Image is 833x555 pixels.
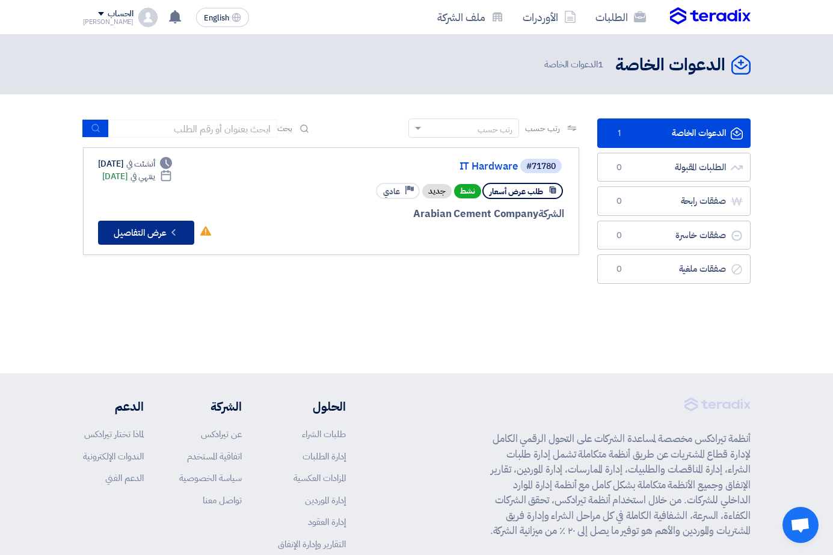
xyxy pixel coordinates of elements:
[196,8,249,27] button: English
[84,428,144,441] a: لماذا تختار تيرادكس
[83,450,144,463] a: الندوات الإلكترونية
[597,254,751,284] a: صفقات ملغية0
[302,428,346,441] a: طلبات الشراء
[612,162,627,174] span: 0
[782,507,819,543] div: Open chat
[612,127,627,140] span: 1
[597,153,751,182] a: الطلبات المقبولة0
[383,186,400,197] span: عادي
[597,118,751,148] a: الدعوات الخاصة1
[278,538,346,551] a: التقارير وإدارة الإنفاق
[303,450,346,463] a: إدارة الطلبات
[294,471,346,485] a: المزادات العكسية
[179,397,242,415] li: الشركة
[612,263,627,275] span: 0
[187,450,242,463] a: اتفاقية المستخدم
[454,184,481,198] span: نشط
[490,186,543,197] span: طلب عرض أسعار
[105,471,144,485] a: الدعم الفني
[98,158,173,170] div: [DATE]
[586,3,656,31] a: الطلبات
[612,195,627,207] span: 0
[126,158,155,170] span: أنشئت في
[615,54,725,77] h2: الدعوات الخاصة
[109,120,277,138] input: ابحث بعنوان أو رقم الطلب
[108,9,134,19] div: الحساب
[83,397,144,415] li: الدعم
[277,122,293,135] span: بحث
[612,230,627,242] span: 0
[98,221,194,245] button: عرض التفاصيل
[525,122,559,135] span: رتب حسب
[201,428,242,441] a: عن تيرادكس
[278,397,346,415] li: الحلول
[204,14,229,22] span: English
[102,170,173,183] div: [DATE]
[598,58,603,71] span: 1
[83,19,134,25] div: [PERSON_NAME]
[670,7,751,25] img: Teradix logo
[513,3,586,31] a: الأوردرات
[422,184,452,198] div: جديد
[179,471,242,485] a: سياسة الخصوصية
[544,58,606,72] span: الدعوات الخاصة
[277,161,518,172] a: IT Hardware
[597,221,751,250] a: صفقات خاسرة0
[478,123,512,136] div: رتب حسب
[597,186,751,216] a: صفقات رابحة0
[305,494,346,507] a: إدارة الموردين
[538,206,564,221] span: الشركة
[131,170,155,183] span: ينتهي في
[484,431,751,539] p: أنظمة تيرادكس مخصصة لمساعدة الشركات على التحول الرقمي الكامل لإدارة قطاع المشتريات عن طريق أنظمة ...
[526,162,556,171] div: #71780
[308,515,346,529] a: إدارة العقود
[275,206,564,222] div: Arabian Cement Company
[203,494,242,507] a: تواصل معنا
[428,3,513,31] a: ملف الشركة
[138,8,158,27] img: profile_test.png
